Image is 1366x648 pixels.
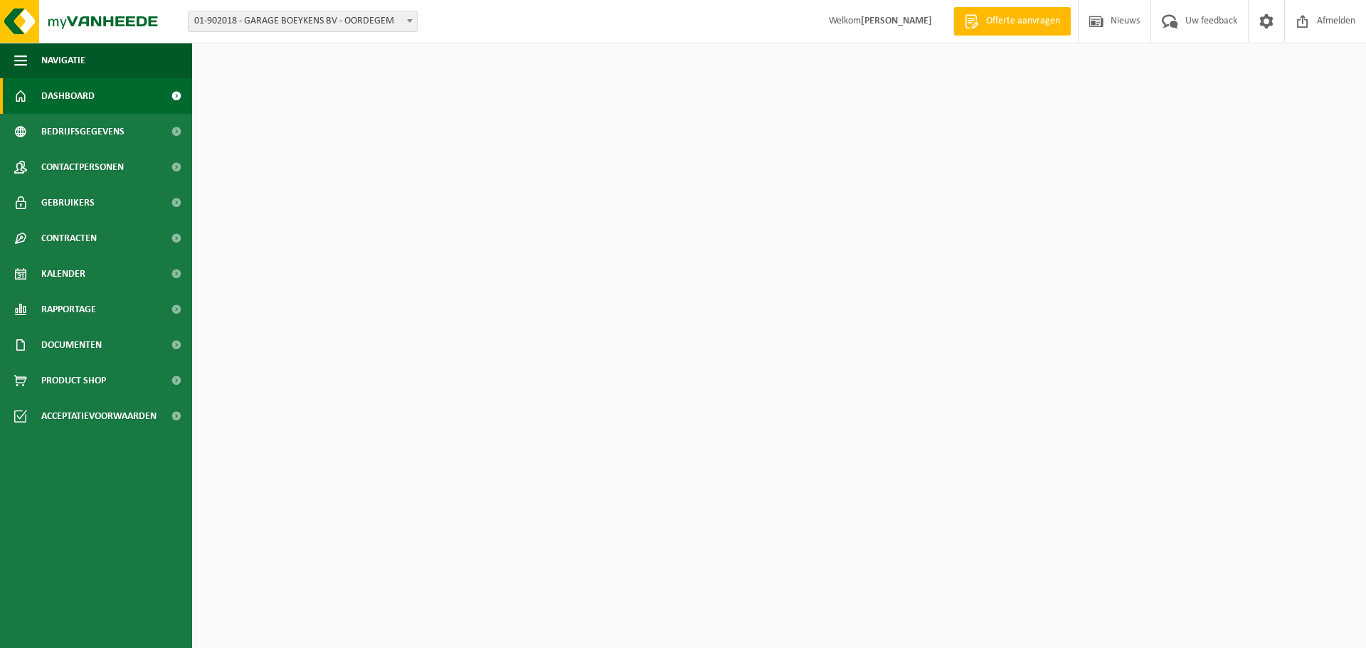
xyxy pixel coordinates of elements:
span: Contracten [41,221,97,256]
a: Offerte aanvragen [953,7,1071,36]
strong: [PERSON_NAME] [861,16,932,26]
span: Gebruikers [41,185,95,221]
span: Kalender [41,256,85,292]
span: 01-902018 - GARAGE BOEYKENS BV - OORDEGEM [188,11,418,32]
span: Contactpersonen [41,149,124,185]
span: Offerte aanvragen [983,14,1064,28]
span: Documenten [41,327,102,363]
span: Dashboard [41,78,95,114]
span: Acceptatievoorwaarden [41,398,157,434]
span: Bedrijfsgegevens [41,114,125,149]
span: 01-902018 - GARAGE BOEYKENS BV - OORDEGEM [189,11,417,31]
span: Navigatie [41,43,85,78]
span: Rapportage [41,292,96,327]
span: Product Shop [41,363,106,398]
